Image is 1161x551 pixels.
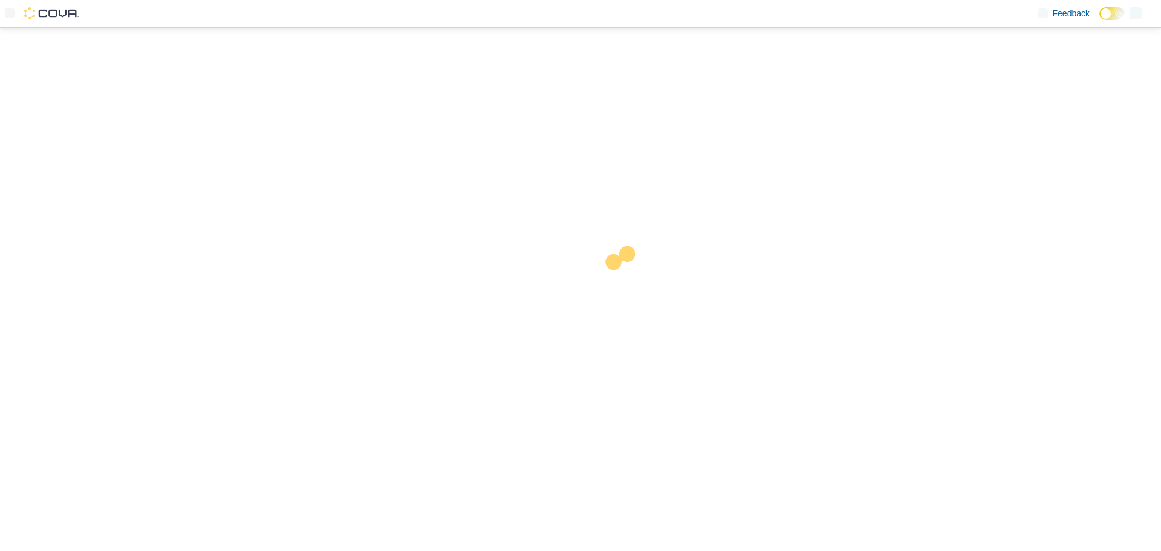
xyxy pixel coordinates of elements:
a: Feedback [1033,1,1094,25]
input: Dark Mode [1099,7,1125,20]
img: Cova [24,7,79,19]
img: cova-loader [580,237,671,328]
span: Feedback [1053,7,1090,19]
span: Dark Mode [1099,20,1100,21]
